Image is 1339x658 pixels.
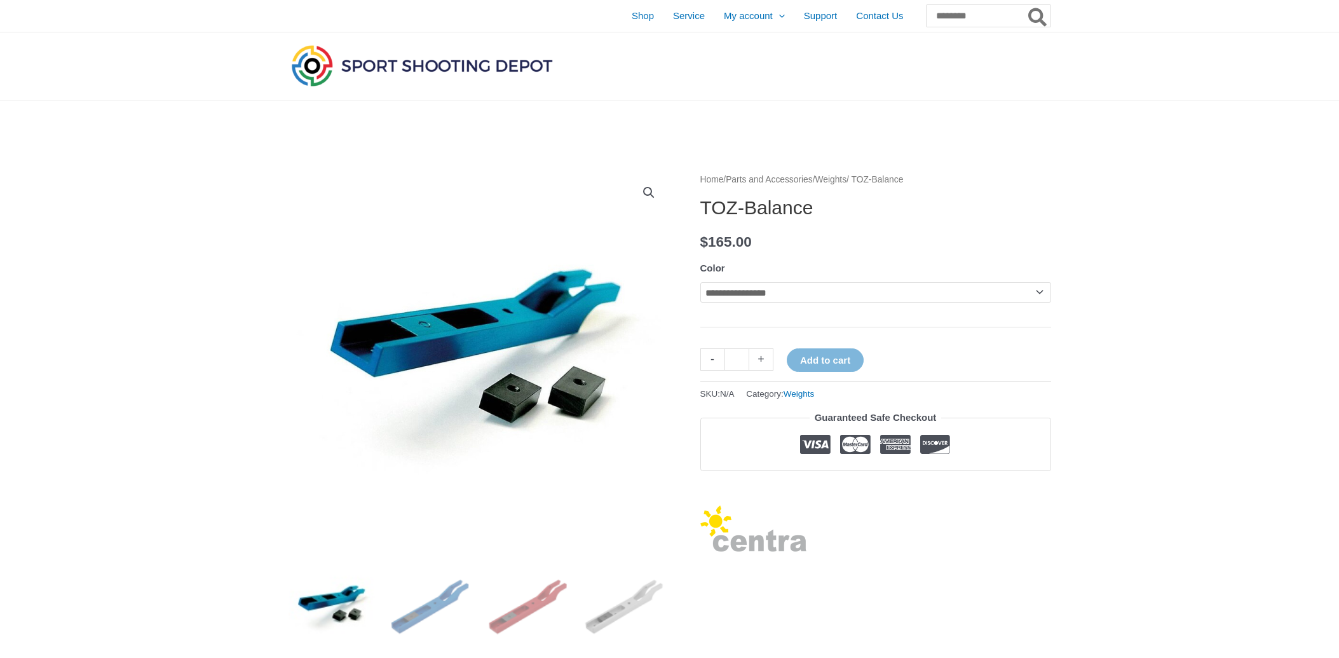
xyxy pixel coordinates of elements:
img: TOZ-Balance - Image 2 [386,563,474,651]
legend: Guaranteed Safe Checkout [810,409,942,427]
button: Add to cart [787,348,864,372]
input: Product quantity [724,348,749,371]
a: View full-screen image gallery [637,181,660,204]
a: Weights [815,175,847,184]
a: Weights [784,389,815,399]
button: Search [1026,5,1050,27]
label: Color [700,263,725,273]
iframe: Customer reviews powered by Trustpilot [700,481,1051,496]
span: N/A [720,389,735,399]
a: Home [700,175,724,184]
bdi: 165.00 [700,234,752,250]
img: Sport Shooting Depot [289,42,555,89]
span: Category: [746,386,814,402]
span: SKU: [700,386,735,402]
img: TOZ-Balance - Image 3 [484,563,572,651]
a: + [749,348,773,371]
h1: TOZ-Balance [700,196,1051,219]
img: Toz-Balance [289,563,377,651]
a: Centra [700,505,807,558]
img: TOZ-Balance - Image 4 [581,563,670,651]
a: - [700,348,724,371]
span: $ [700,234,709,250]
a: Parts and Accessories [726,175,813,184]
nav: Breadcrumb [700,172,1051,188]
